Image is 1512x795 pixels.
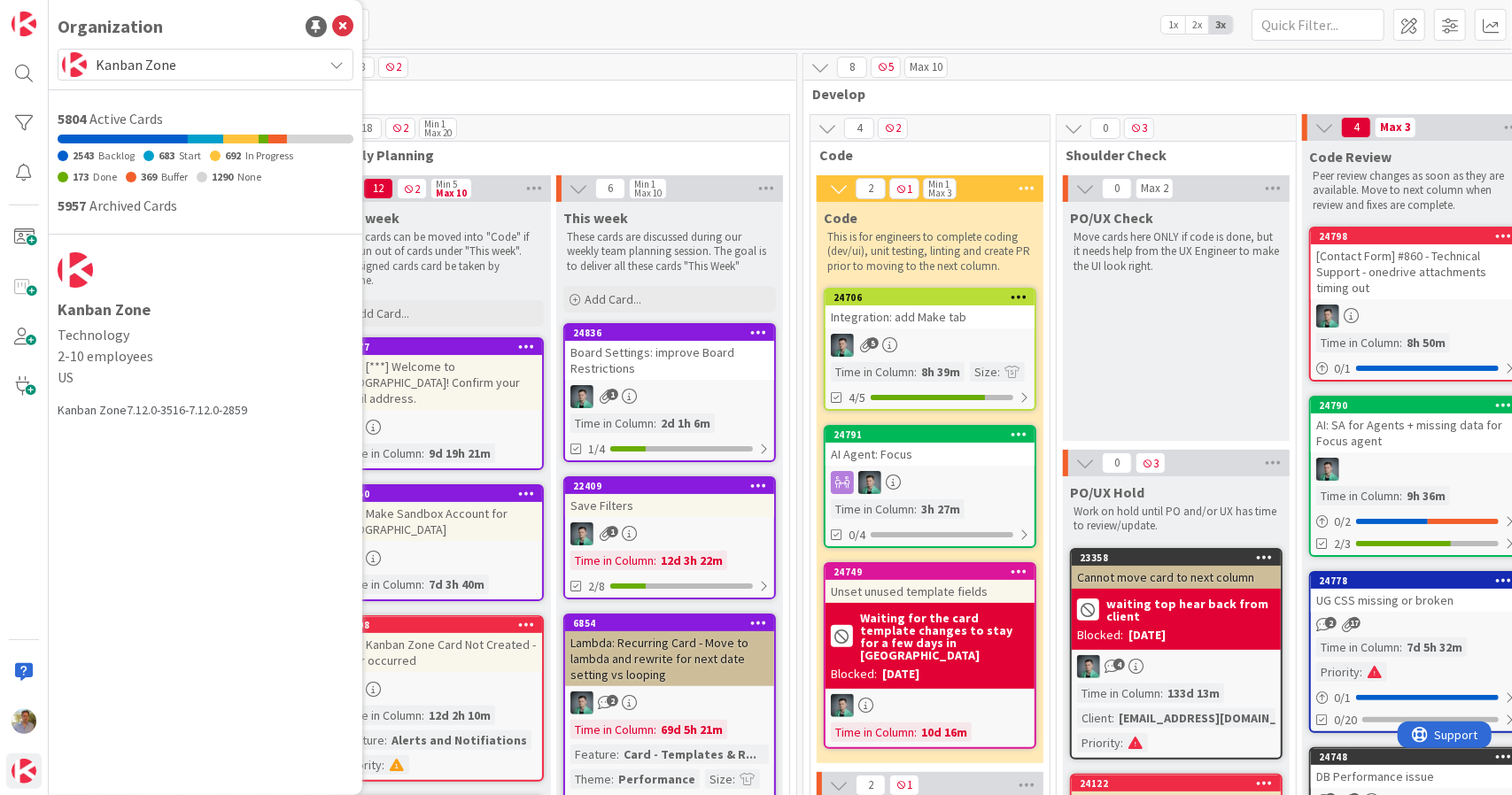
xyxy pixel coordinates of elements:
[1136,452,1166,474] span: 3
[1072,566,1281,589] div: Cannot move card to next column
[58,401,353,420] div: Kanban Zone 7.12.0-3516-7.12.0-2859
[12,12,36,36] img: Visit kanbanzone.com
[1113,659,1125,670] span: 4
[335,230,540,288] p: These cards can be moved into "Code" if you run out of cards under "This week". Unassigned cards ...
[849,389,865,407] span: 4/5
[424,575,489,594] div: 7d 3h 40m
[826,289,1035,305] div: 24706
[826,443,1035,466] div: AI Agent: Focus
[424,128,452,137] div: Max 20
[570,691,593,714] img: VP
[1334,513,1351,531] span: 0 / 2
[333,502,542,541] div: Fwd: Make Sandbox Account for [GEOGRAPHIC_DATA]
[826,580,1035,603] div: Unset unused template fields
[1070,483,1144,501] span: PO/UX Hold
[565,631,774,686] div: Lambda: Recurring Card - Move to lambda and rewrite for next date setting vs looping
[333,617,542,633] div: 24708
[1160,683,1163,703] span: :
[422,575,424,594] span: :
[826,564,1035,603] div: 24749Unset unused template fields
[570,745,616,764] div: Feature
[73,149,94,162] span: 2543
[573,327,774,339] div: 24836
[338,444,422,463] div: Time in Column
[570,522,593,545] img: VP
[1074,230,1279,274] p: Move cards here ONLY if code is done, but it needs help from the UX Engineer to make the UI look ...
[424,444,495,463] div: 9d 19h 21m
[654,720,656,739] span: :
[614,769,700,789] div: Performance
[1077,626,1123,644] div: Blocked:
[58,324,353,345] span: Technology
[1077,733,1120,753] div: Priority
[831,665,877,683] div: Blocked:
[1072,550,1281,566] div: 23358
[141,170,157,183] span: 369
[565,341,774,380] div: Board Settings: improve Board Restrictions
[1072,655,1281,678] div: VP
[1316,333,1400,352] div: Time in Column
[914,362,917,382] span: :
[341,341,542,353] div: 24777
[333,415,542,438] div: DP
[588,577,605,596] span: 2/8
[320,85,774,103] span: Plan
[422,706,424,725] span: :
[1325,617,1337,629] span: 2
[58,110,86,127] span: 5804
[928,189,951,197] div: Max 3
[826,427,1035,443] div: 24791
[1334,711,1357,729] span: 0/20
[1077,683,1160,703] div: Time in Column
[565,615,774,686] div: 6854Lambda: Recurring Card - Move to lambda and rewrite for next date setting vs looping
[565,522,774,545] div: VP
[826,471,1035,494] div: VP
[656,551,727,570] div: 12d 3h 22m
[565,494,774,517] div: Save Filters
[1316,637,1400,657] div: Time in Column
[910,63,942,72] div: Max 10
[611,769,614,789] span: :
[1402,333,1450,352] div: 8h 50m
[914,499,917,519] span: :
[619,745,761,764] div: Card - Templates & R...
[1072,776,1281,791] div: 24122
[831,362,914,382] div: Time in Column
[1090,118,1120,139] span: 0
[424,120,446,128] div: Min 1
[1112,708,1114,728] span: :
[1316,662,1360,682] div: Priority
[1252,9,1384,41] input: Quick Filter...
[333,677,542,700] div: VP
[856,178,886,199] span: 2
[827,230,1033,274] p: This is for engineers to complete coding (dev/ui), unit testing, linting and create PR prior to m...
[333,617,542,672] div: 24708Fwd: Kanban Zone Card Not Created - Error occurred
[58,13,163,40] div: Organization
[1066,146,1274,164] span: Shoulder Check
[1163,683,1224,703] div: 133d 13m
[616,745,619,764] span: :
[12,759,36,783] img: avatar
[570,385,593,408] img: VP
[1120,733,1123,753] span: :
[595,178,625,199] span: 6
[1077,708,1112,728] div: Client
[656,413,715,433] div: 2d 1h 6m
[12,709,36,734] img: KZ
[826,334,1035,357] div: VP
[159,149,174,162] span: 683
[831,334,854,357] img: VP
[327,146,767,164] span: Weekly Planning
[1074,505,1279,534] p: Work on hold until PO and/or UX has time to review/update.
[970,362,997,382] div: Size
[179,149,201,162] span: Start
[570,413,654,433] div: Time in Column
[844,118,874,139] span: 4
[565,615,774,631] div: 6854
[570,551,654,570] div: Time in Column
[585,291,641,307] span: Add Card...
[58,195,353,216] div: Archived Cards
[161,170,188,183] span: Buffer
[333,339,542,410] div: 24777Fwd: [***] Welcome to [GEOGRAPHIC_DATA]! Confirm your email address.
[1349,617,1361,629] span: 17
